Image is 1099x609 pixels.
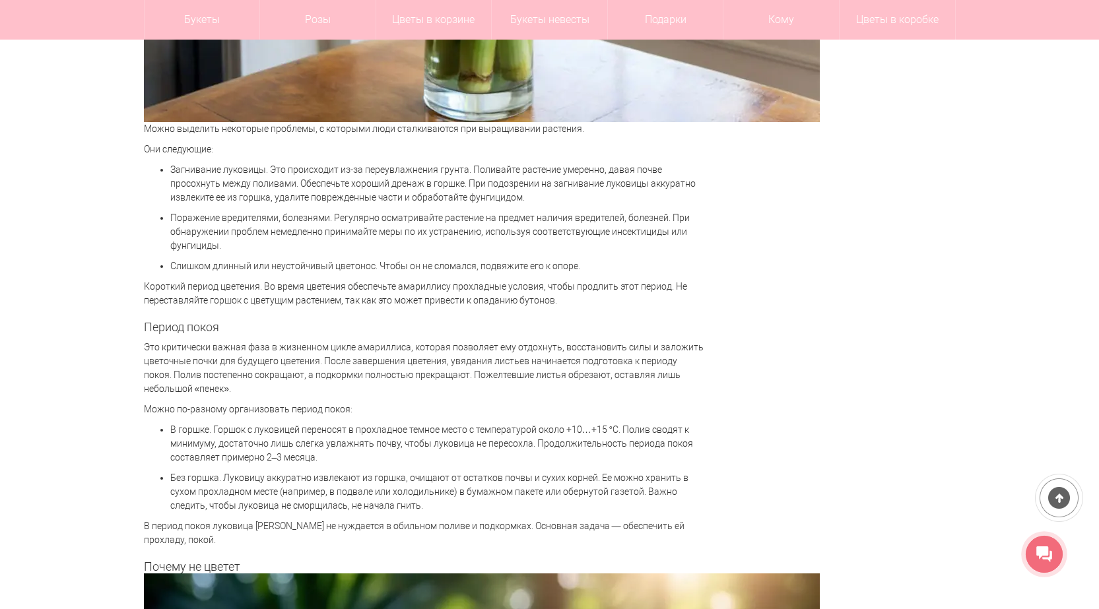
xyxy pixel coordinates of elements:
p: Загнивание луковицы. Это происходит из-за переувлажнения грунта. Поливайте растение умеренно, дав... [170,163,705,205]
p: Без горшка. Луковицу аккуратно извлекают из горшка, очищают от остатков почвы и сухих корней. Ее ... [170,471,705,513]
h2: Период покоя [144,321,705,334]
p: Они следующие: [144,143,705,156]
p: В период покоя луковица [PERSON_NAME] не нуждается в обильном поливе и подкормках. Основная задач... [144,519,705,547]
p: Слишком длинный или неустойчивый цветонос. Чтобы он не сломался, подвяжите его к опоре. [170,259,705,273]
p: Можно по-разному организовать период покоя: [144,402,705,416]
p: Поражение вредителями, болезнями. Регулярно осматривайте растение на предмет наличия вредителей, ... [170,211,705,253]
p: Это критически важная фаза в жизненном цикле амариллиса, которая позволяет ему отдохнуть, восстан... [144,340,705,396]
p: В горшке. Горшок с луковицей переносят в прохладное темное место с температурой около +10…+15 °C.... [170,423,705,465]
p: Можно выделить некоторые проблемы, с которыми люди сталкиваются при выращивании растения. [144,122,705,136]
p: Короткий период цветения. Во время цветения обеспечьте амариллису прохладные условия, чтобы продл... [144,280,705,307]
